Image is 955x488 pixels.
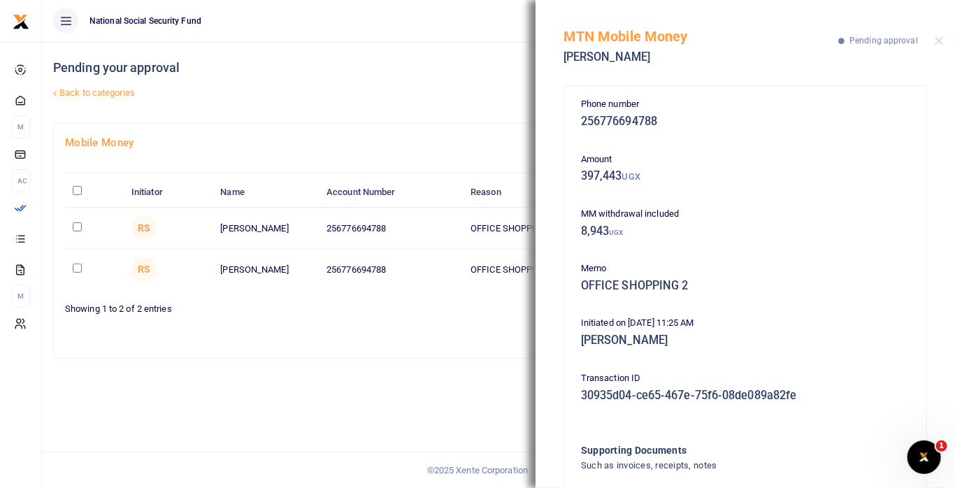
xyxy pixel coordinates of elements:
[581,207,910,222] p: MM withdrawal included
[11,169,30,192] li: Ac
[563,28,838,45] h5: MTN Mobile Money
[581,169,910,183] h5: 397,443
[84,15,207,27] span: National Social Security Fund
[65,135,932,150] h4: Mobile Money
[213,178,319,208] th: Name: activate to sort column ascending
[65,294,493,316] div: Showing 1 to 2 of 2 entries
[936,440,947,452] span: 1
[463,178,611,208] th: Reason: activate to sort column ascending
[53,60,643,76] h4: Pending your approval
[213,208,319,249] td: [PERSON_NAME]
[581,443,853,458] h4: Supporting Documents
[463,208,611,249] td: OFFICE SHOPPING 2
[581,115,910,129] h5: 256776694788
[907,440,941,474] iframe: Intercom live chat
[622,171,640,182] small: UGX
[581,152,910,167] p: Amount
[319,208,463,249] td: 256776694788
[65,178,124,208] th: : activate to sort column descending
[213,250,319,290] td: [PERSON_NAME]
[13,13,29,30] img: logo-small
[581,458,853,473] h4: Such as invoices, receipts, notes
[11,115,30,138] li: M
[319,178,463,208] th: Account Number: activate to sort column ascending
[50,81,643,105] a: Back to categories
[581,261,910,276] p: Memo
[581,97,910,112] p: Phone number
[581,389,910,403] h5: 30935d04-ce65-467e-75f6-08de089a82fe
[11,285,30,308] li: M
[581,224,910,238] h5: 8,943
[581,279,910,293] h5: OFFICE SHOPPING 2
[131,257,157,282] span: Rita Ssonko
[319,250,463,290] td: 256776694788
[849,36,918,45] span: Pending approval
[581,371,910,386] p: Transaction ID
[935,36,944,45] button: Close
[13,15,29,26] a: logo-small logo-large logo-large
[610,229,624,236] small: UGX
[581,316,910,331] p: Initiated on [DATE] 11:25 AM
[124,178,213,208] th: Initiator: activate to sort column ascending
[463,250,611,290] td: OFFICE SHOPPING 1
[563,50,838,64] h5: [PERSON_NAME]
[131,215,157,241] span: Rita Ssonko
[581,333,910,347] h5: [PERSON_NAME]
